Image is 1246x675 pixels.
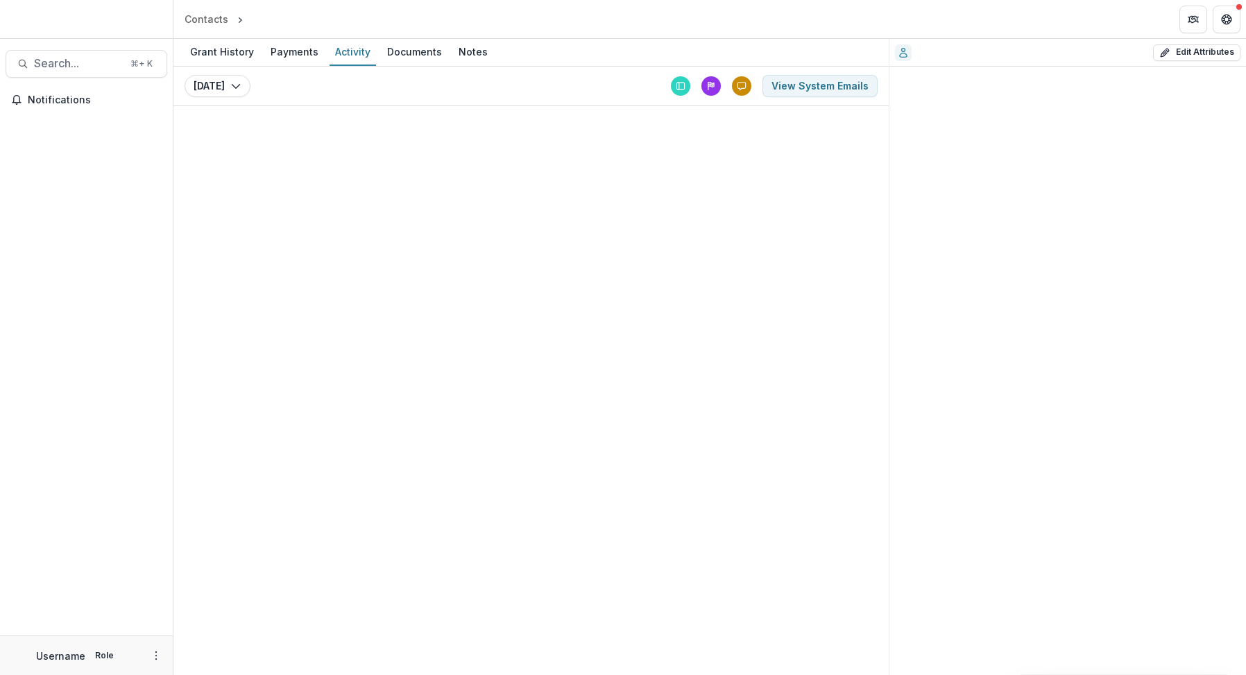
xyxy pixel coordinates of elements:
[453,39,493,66] a: Notes
[330,39,376,66] a: Activity
[6,50,167,78] button: Search...
[453,42,493,62] div: Notes
[91,649,118,662] p: Role
[128,56,155,71] div: ⌘ + K
[36,649,85,663] p: Username
[6,89,167,111] button: Notifications
[148,647,164,664] button: More
[185,12,228,26] div: Contacts
[1213,6,1240,33] button: Get Help
[265,39,324,66] a: Payments
[1153,44,1240,61] button: Edit Attributes
[179,9,234,29] a: Contacts
[179,9,305,29] nav: breadcrumb
[330,42,376,62] div: Activity
[34,57,122,70] span: Search...
[185,42,259,62] div: Grant History
[265,42,324,62] div: Payments
[382,42,447,62] div: Documents
[28,94,162,106] span: Notifications
[382,39,447,66] a: Documents
[185,75,250,97] button: [DATE]
[185,39,259,66] a: Grant History
[1179,6,1207,33] button: Partners
[762,75,878,97] button: View System Emails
